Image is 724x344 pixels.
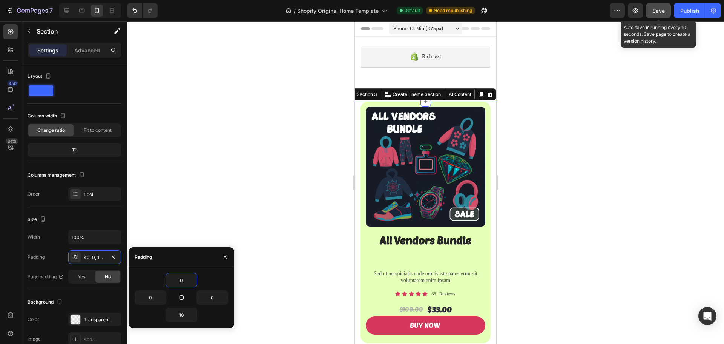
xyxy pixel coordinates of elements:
div: 1 col [84,191,119,198]
div: 12 [29,145,120,155]
p: Section [37,27,98,36]
span: Need republishing [434,7,472,14]
span: / [294,7,296,15]
div: Publish [680,7,699,15]
input: Auto [135,291,166,304]
iframe: To enrich screen reader interactions, please activate Accessibility in Grammarly extension settings [355,21,496,344]
div: Transparent [84,316,119,323]
div: Page padding [28,273,64,280]
p: Settings [37,46,58,54]
div: Padding [135,254,152,261]
div: Layout [28,71,53,82]
div: Undo/Redo [127,3,158,18]
div: 450 [7,80,18,86]
span: Yes [78,273,85,280]
div: Background [28,297,64,307]
span: No [105,273,111,280]
div: Add... [84,336,119,343]
p: 7 [49,6,53,15]
span: Save [652,8,665,14]
button: 7 [3,3,56,18]
p: Advanced [74,46,100,54]
div: Size [28,214,48,225]
div: Width [28,234,40,241]
input: Auto [197,291,228,304]
div: 40, 0, 10, 0 [84,254,106,261]
div: Beta [6,138,18,144]
div: Padding [28,254,45,261]
div: Open Intercom Messenger [698,307,716,325]
span: Fit to content [84,127,112,134]
span: Shopify Original Home Template [297,7,379,15]
div: Order [28,191,40,197]
input: Auto [69,230,121,244]
span: Change ratio [37,127,65,134]
input: Auto [166,273,197,287]
div: Color [28,316,39,323]
button: Save [646,3,671,18]
button: Publish [674,3,706,18]
div: Column width [28,111,67,121]
div: Columns management [28,170,86,180]
span: Default [404,7,420,14]
input: Auto [166,308,197,322]
div: Image [28,336,41,342]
